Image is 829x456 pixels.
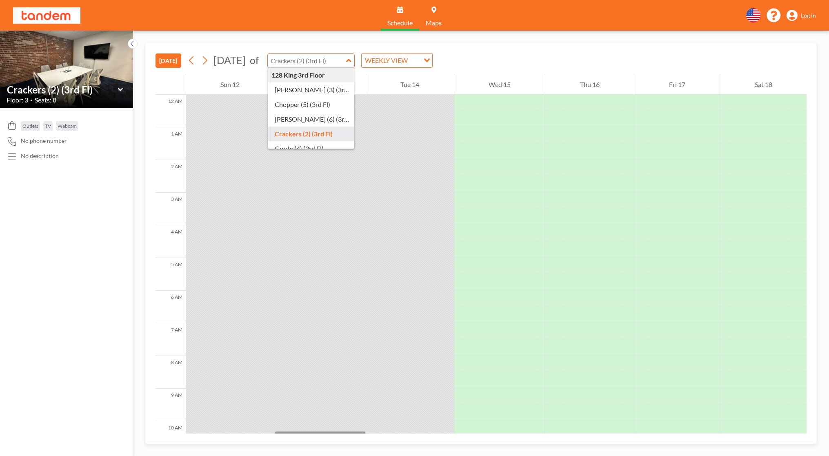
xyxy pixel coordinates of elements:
[268,54,346,67] input: Crackers (2) (3rd Fl)
[13,7,80,24] img: organization-logo
[156,225,186,258] div: 4 AM
[156,389,186,421] div: 9 AM
[268,141,354,156] div: Gordo (4) (3rd Fl)
[387,20,413,26] span: Schedule
[213,54,246,66] span: [DATE]
[22,123,38,129] span: Outlets
[156,421,186,454] div: 10 AM
[410,55,419,66] input: Search for option
[720,74,807,95] div: Sat 18
[454,74,545,95] div: Wed 15
[250,54,259,67] span: of
[186,74,274,95] div: Sun 12
[21,137,67,145] span: No phone number
[156,291,186,323] div: 6 AM
[156,193,186,225] div: 3 AM
[268,97,354,112] div: Chopper (5) (3rd Fl)
[268,112,354,127] div: [PERSON_NAME] (6) (3rd Fl)
[156,127,186,160] div: 1 AM
[30,98,33,103] span: •
[362,53,432,67] div: Search for option
[7,96,28,104] span: Floor: 3
[7,84,118,96] input: Crackers (2) (3rd Fl)
[363,55,409,66] span: WEEKLY VIEW
[21,152,59,160] div: No description
[787,10,816,21] a: Log in
[268,82,354,97] div: [PERSON_NAME] (3) (3rd Fl)
[545,74,634,95] div: Thu 16
[634,74,720,95] div: Fri 17
[156,356,186,389] div: 8 AM
[35,96,56,104] span: Seats: 8
[156,53,181,68] button: [DATE]
[156,95,186,127] div: 12 AM
[801,12,816,19] span: Log in
[156,258,186,291] div: 5 AM
[156,160,186,193] div: 2 AM
[426,20,442,26] span: Maps
[268,68,354,82] div: 128 King 3rd Floor
[268,127,354,141] div: Crackers (2) (3rd Fl)
[366,74,454,95] div: Tue 14
[45,123,51,129] span: TV
[156,323,186,356] div: 7 AM
[58,123,77,129] span: Webcam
